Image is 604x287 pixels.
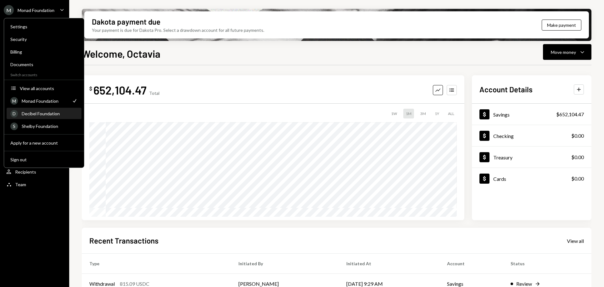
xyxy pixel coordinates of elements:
[10,49,78,55] div: Billing
[567,237,584,244] a: View all
[10,123,18,130] div: S
[389,109,400,118] div: 1W
[10,24,78,29] div: Settings
[542,20,581,31] button: Make payment
[472,146,591,168] a: Treasury$0.00
[10,37,78,42] div: Security
[92,16,160,27] div: Dakota payment due
[10,110,18,118] div: D
[10,140,78,146] div: Apply for a new account
[89,85,92,92] div: $
[567,238,584,244] div: View all
[149,90,159,96] div: Total
[493,176,506,182] div: Cards
[22,111,78,116] div: Decibel Foundation
[231,254,339,274] th: Initiated By
[339,254,439,274] th: Initiated At
[493,154,512,160] div: Treasury
[479,84,533,95] h2: Account Details
[7,108,81,119] a: DDecibel Foundation
[4,166,65,177] a: Recipients
[439,254,503,274] th: Account
[4,71,84,77] div: Switch accounts
[10,157,78,162] div: Sign out
[15,169,36,175] div: Recipients
[7,137,81,149] button: Apply for a new account
[7,120,81,132] a: SShelby Foundation
[418,109,428,118] div: 3M
[503,254,591,274] th: Status
[493,133,514,139] div: Checking
[10,62,78,67] div: Documents
[10,97,18,105] div: M
[543,44,591,60] button: Move money
[4,5,14,15] div: M
[20,86,78,91] div: View all accounts
[403,109,414,118] div: 1M
[556,111,584,118] div: $652,104.47
[472,168,591,189] a: Cards$0.00
[22,123,78,129] div: Shelby Foundation
[22,98,68,104] div: Monad Foundation
[92,27,264,33] div: Your payment is due for Dakota Pro. Select a drawdown account for all future payments.
[7,33,81,45] a: Security
[93,83,147,97] div: 652,104.47
[551,49,576,55] div: Move money
[571,175,584,182] div: $0.00
[493,112,510,118] div: Savings
[82,47,160,60] h1: Welcome, Octavia
[472,104,591,125] a: Savings$652,104.47
[445,109,457,118] div: ALL
[15,182,26,187] div: Team
[4,179,65,190] a: Team
[82,254,231,274] th: Type
[18,8,54,13] div: Monad Foundation
[7,154,81,165] button: Sign out
[7,46,81,57] a: Billing
[89,235,159,246] h2: Recent Transactions
[432,109,442,118] div: 1Y
[472,125,591,146] a: Checking$0.00
[571,153,584,161] div: $0.00
[571,132,584,140] div: $0.00
[7,83,81,94] button: View all accounts
[7,59,81,70] a: Documents
[7,21,81,32] a: Settings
